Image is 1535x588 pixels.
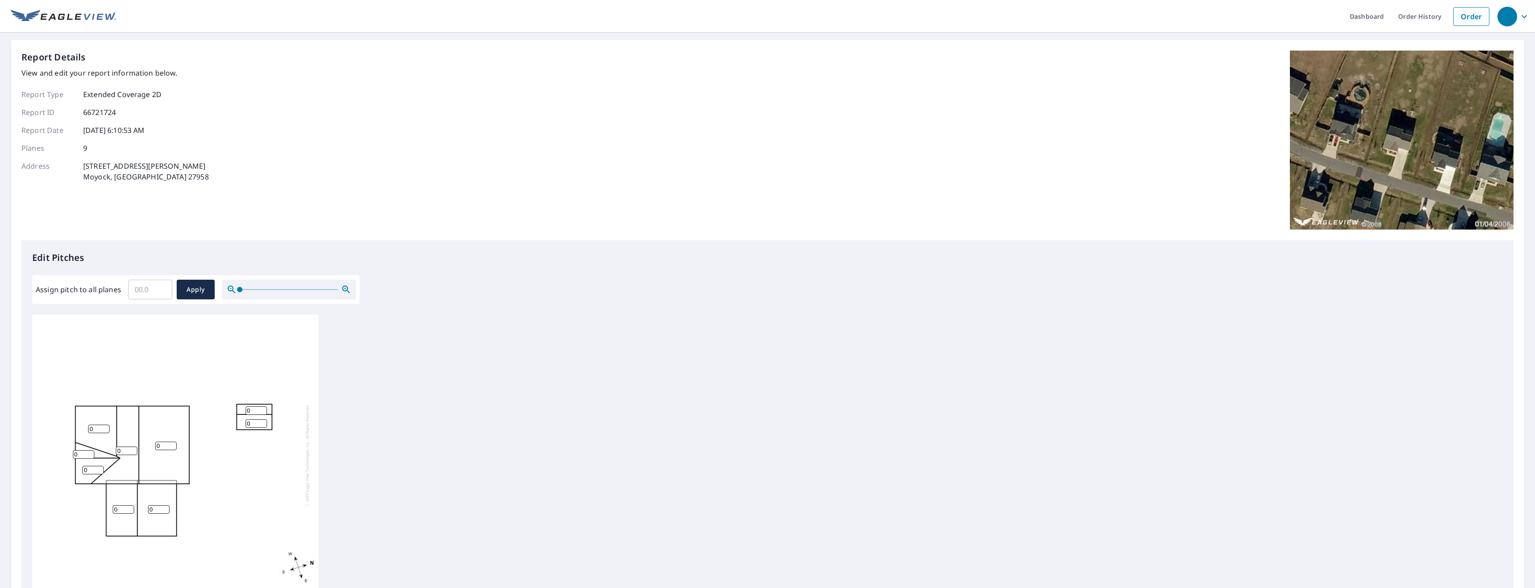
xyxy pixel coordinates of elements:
[83,161,209,182] p: [STREET_ADDRESS][PERSON_NAME] Moyock, [GEOGRAPHIC_DATA] 27958
[21,68,209,78] p: View and edit your report information below.
[21,143,75,153] p: Planes
[83,143,87,153] p: 9
[184,284,208,295] span: Apply
[83,89,161,100] p: Extended Coverage 2D
[1453,7,1489,26] a: Order
[32,251,1503,264] p: Edit Pitches
[21,107,75,118] p: Report ID
[1290,51,1514,230] img: Top image
[177,280,215,299] button: Apply
[36,284,121,295] label: Assign pitch to all planes
[21,161,75,182] p: Address
[11,10,116,23] img: EV Logo
[83,107,116,118] p: 66721724
[83,125,145,136] p: [DATE] 6:10:53 AM
[21,51,86,64] p: Report Details
[21,89,75,100] p: Report Type
[128,277,172,302] input: 00.0
[21,125,75,136] p: Report Date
